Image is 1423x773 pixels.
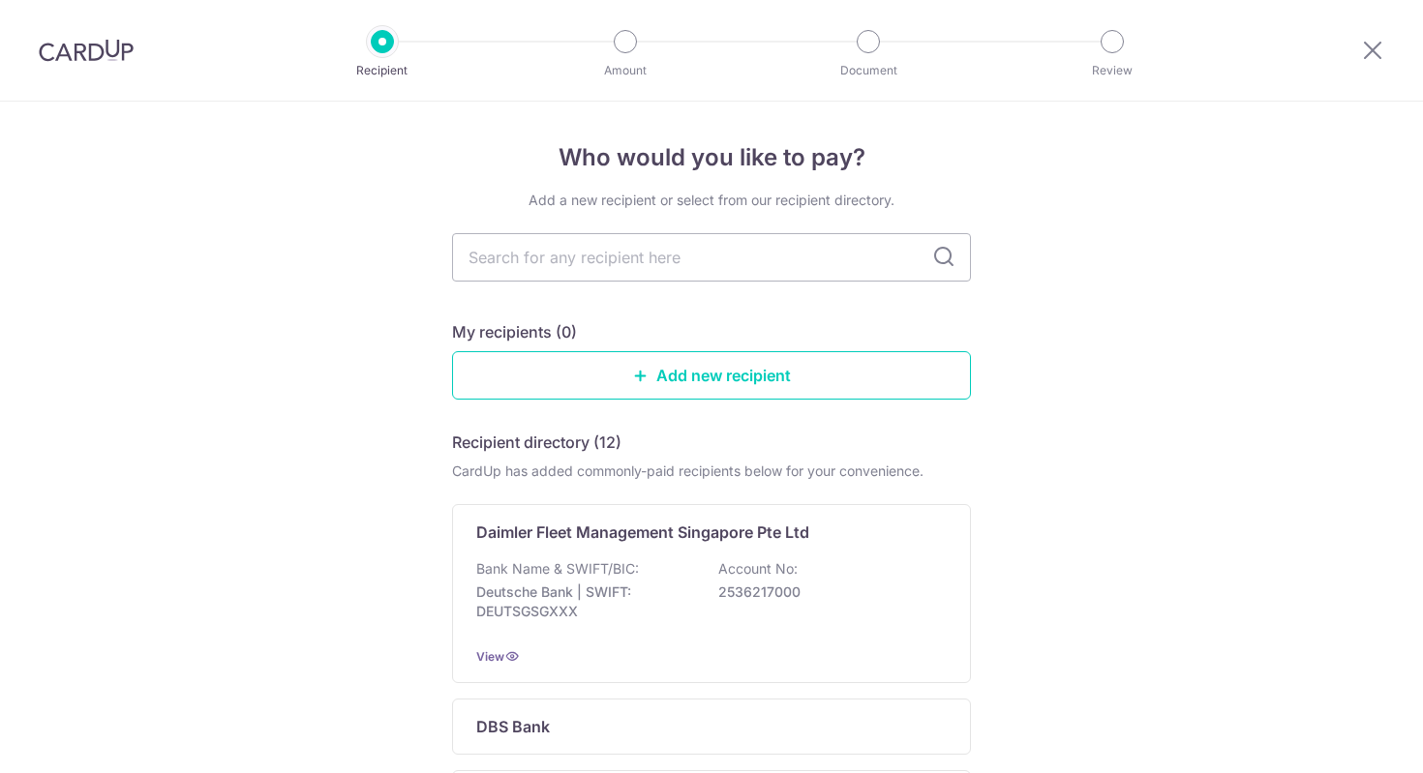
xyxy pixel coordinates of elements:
p: Recipient [311,61,454,80]
h5: Recipient directory (12) [452,431,621,454]
p: Daimler Fleet Management Singapore Pte Ltd [476,520,809,544]
div: CardUp has added commonly-paid recipients below for your convenience. [452,461,971,481]
p: DBS Bank [476,715,550,738]
p: Account No: [718,559,798,579]
p: Bank Name & SWIFT/BIC: [476,559,639,579]
p: 2536217000 [718,582,935,602]
p: Deutsche Bank | SWIFT: DEUTSGSGXXX [476,582,693,621]
p: Document [797,61,940,80]
iframe: Opens a widget where you can find more information [1298,715,1404,763]
div: Add a new recipient or select from our recipient directory. [452,191,971,210]
p: Amount [554,61,697,80]
a: View [476,649,504,664]
h4: Who would you like to pay? [452,140,971,175]
p: Review [1041,61,1184,80]
input: Search for any recipient here [452,233,971,282]
img: CardUp [39,39,134,62]
h5: My recipients (0) [452,320,577,343]
a: Add new recipient [452,351,971,400]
